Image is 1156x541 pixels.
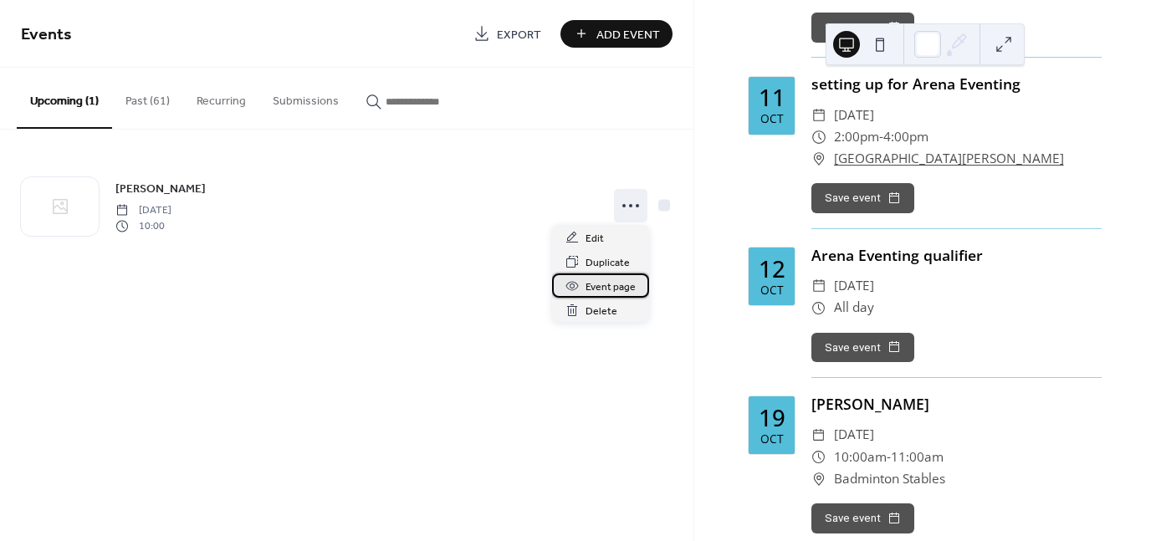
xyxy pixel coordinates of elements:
[811,244,1102,266] div: Arena Eventing qualifier
[834,148,1064,170] a: [GEOGRAPHIC_DATA][PERSON_NAME]
[887,447,891,468] span: -
[596,26,660,43] span: Add Event
[21,18,72,51] span: Events
[811,503,914,533] button: Save event
[811,13,914,43] button: Save event
[760,113,784,125] div: Oct
[879,126,883,148] span: -
[811,297,826,319] div: ​
[834,447,887,468] span: 10:00am
[811,126,826,148] div: ​
[759,258,785,281] div: 12
[811,105,826,126] div: ​
[17,68,112,129] button: Upcoming (1)
[759,406,785,430] div: 19
[586,278,636,296] span: Event page
[811,468,826,490] div: ​
[115,179,206,198] a: [PERSON_NAME]
[586,303,617,320] span: Delete
[112,68,183,127] button: Past (61)
[811,447,826,468] div: ​
[183,68,259,127] button: Recurring
[834,424,874,446] span: [DATE]
[883,126,928,148] span: 4:00pm
[834,297,874,319] span: All day
[259,68,352,127] button: Submissions
[834,105,874,126] span: [DATE]
[891,447,944,468] span: 11:00am
[586,254,630,272] span: Duplicate
[586,230,604,248] span: Edit
[759,86,785,110] div: 11
[811,183,914,213] button: Save event
[760,284,784,296] div: Oct
[834,468,945,490] span: Badminton Stables
[760,433,784,445] div: Oct
[115,181,206,198] span: [PERSON_NAME]
[811,73,1102,94] div: setting up for Arena Eventing
[811,148,826,170] div: ​
[115,218,171,233] span: 10:00
[461,20,554,48] a: Export
[834,126,879,148] span: 2:00pm
[811,333,914,363] button: Save event
[497,26,541,43] span: Export
[811,393,1102,415] div: [PERSON_NAME]
[560,20,673,48] button: Add Event
[834,275,874,297] span: [DATE]
[811,275,826,297] div: ​
[115,203,171,218] span: [DATE]
[811,424,826,446] div: ​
